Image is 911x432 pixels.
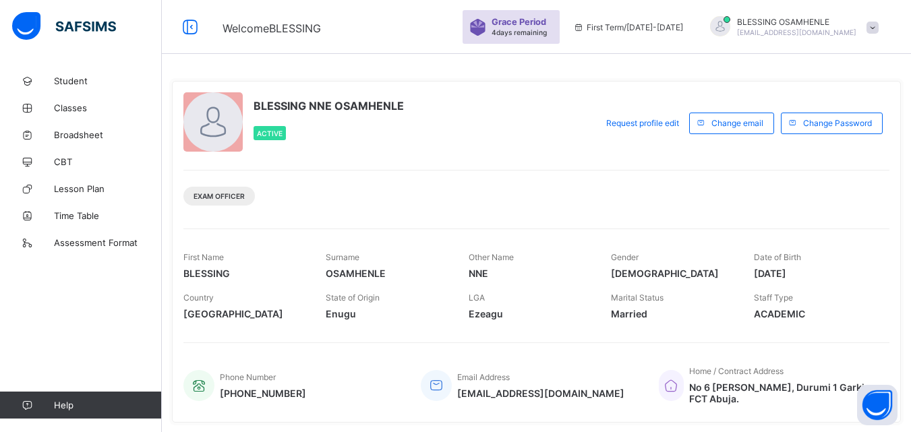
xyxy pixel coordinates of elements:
[469,268,591,279] span: NNE
[689,366,784,376] span: Home / Contract Address
[689,381,876,404] span: No 6 [PERSON_NAME], Durumi 1 Garki, FCT Abuja.
[54,400,161,410] span: Help
[697,16,885,38] div: BLESSINGOSAMHENLE
[183,308,305,319] span: [GEOGRAPHIC_DATA]
[469,292,485,303] span: LGA
[469,308,591,319] span: Ezeagu
[737,28,856,36] span: [EMAIL_ADDRESS][DOMAIN_NAME]
[254,99,404,113] span: BLESSING NNE OSAMHENLE
[54,210,162,221] span: Time Table
[754,308,876,319] span: ACADEMIC
[492,28,547,36] span: 4 days remaining
[223,22,321,35] span: Welcome BLESSING
[183,268,305,279] span: BLESSING
[469,19,486,36] img: sticker-purple.71386a28dfed39d6af7621340158ba97.svg
[803,118,872,128] span: Change Password
[573,22,683,32] span: session/term information
[54,237,162,248] span: Assessment Format
[54,183,162,194] span: Lesson Plan
[54,75,162,86] span: Student
[492,17,546,27] span: Grace Period
[611,308,733,319] span: Married
[54,156,162,167] span: CBT
[257,129,283,137] span: Active
[183,292,214,303] span: Country
[457,372,510,382] span: Email Address
[220,372,276,382] span: Phone Number
[54,102,162,113] span: Classes
[326,292,380,303] span: State of Origin
[754,252,801,262] span: Date of Birth
[606,118,679,128] span: Request profile edit
[326,252,359,262] span: Surname
[326,268,448,279] span: OSAMHENLE
[611,292,664,303] span: Marital Status
[220,388,306,399] span: [PHONE_NUMBER]
[754,292,793,303] span: Staff Type
[12,12,116,40] img: safsims
[469,252,514,262] span: Other Name
[611,268,733,279] span: [DEMOGRAPHIC_DATA]
[857,385,898,425] button: Open asap
[737,17,856,27] span: BLESSING OSAMHENLE
[457,388,624,399] span: [EMAIL_ADDRESS][DOMAIN_NAME]
[326,308,448,319] span: Enugu
[711,118,763,128] span: Change email
[194,192,245,200] span: Exam Officer
[54,129,162,140] span: Broadsheet
[183,252,224,262] span: First Name
[754,268,876,279] span: [DATE]
[611,252,639,262] span: Gender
